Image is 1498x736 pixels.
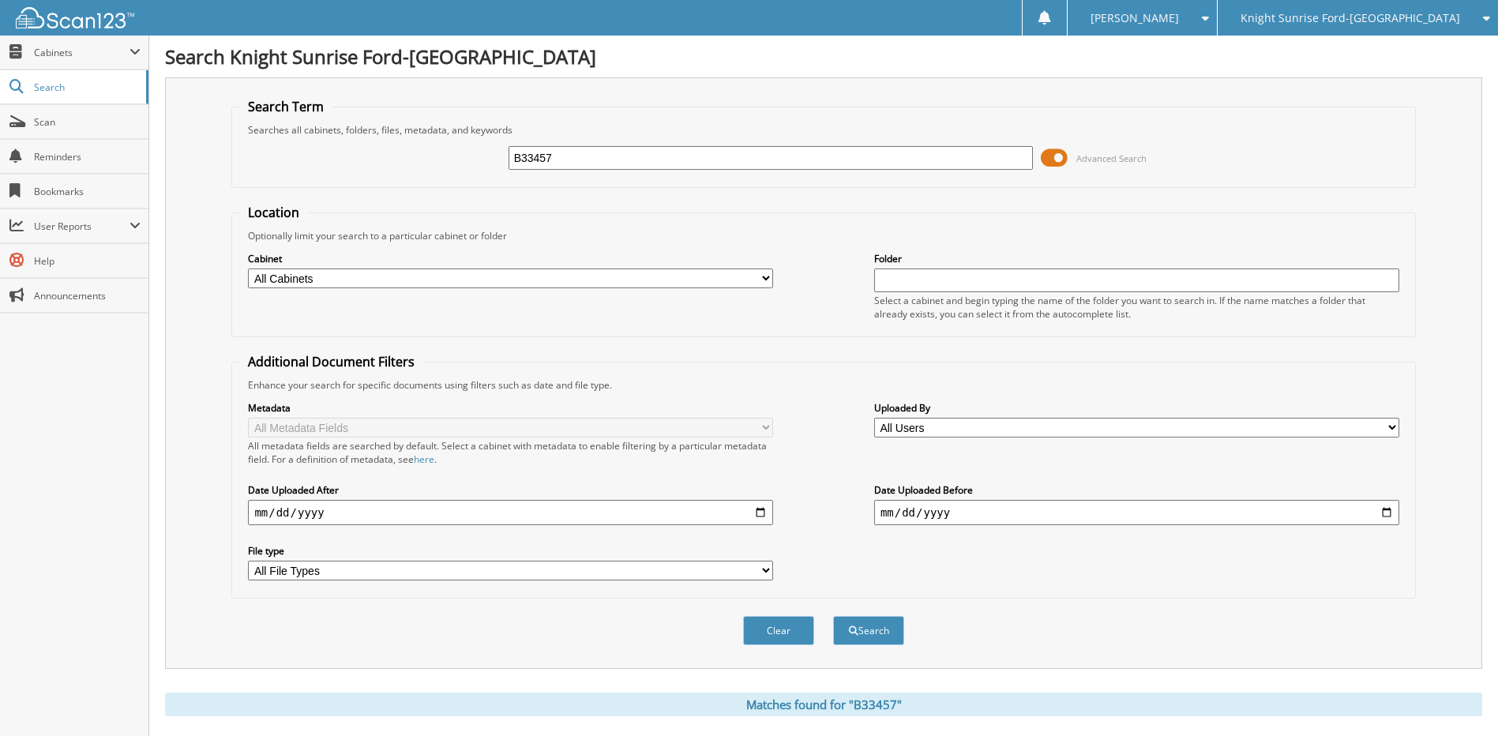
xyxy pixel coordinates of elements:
button: Clear [743,616,814,645]
label: Date Uploaded Before [874,483,1399,497]
div: All metadata fields are searched by default. Select a cabinet with metadata to enable filtering b... [248,439,773,466]
legend: Search Term [240,98,332,115]
div: Searches all cabinets, folders, files, metadata, and keywords [240,123,1406,137]
span: Reminders [34,150,141,163]
span: Scan [34,115,141,129]
button: Search [833,616,904,645]
label: Cabinet [248,252,773,265]
div: Select a cabinet and begin typing the name of the folder you want to search in. If the name match... [874,294,1399,321]
span: User Reports [34,220,130,233]
span: Help [34,254,141,268]
span: Knight Sunrise Ford-[GEOGRAPHIC_DATA] [1241,13,1460,23]
div: Enhance your search for specific documents using filters such as date and file type. [240,378,1406,392]
span: [PERSON_NAME] [1091,13,1179,23]
label: Metadata [248,401,773,415]
legend: Location [240,204,307,221]
span: Cabinets [34,46,130,59]
img: scan123-logo-white.svg [16,7,134,28]
div: Matches found for "B33457" [165,693,1482,716]
span: Search [34,81,138,94]
span: Bookmarks [34,185,141,198]
a: here [414,452,434,466]
span: Announcements [34,289,141,302]
input: start [248,500,773,525]
label: Date Uploaded After [248,483,773,497]
label: File type [248,544,773,558]
legend: Additional Document Filters [240,353,422,370]
h1: Search Knight Sunrise Ford-[GEOGRAPHIC_DATA] [165,43,1482,69]
input: end [874,500,1399,525]
div: Optionally limit your search to a particular cabinet or folder [240,229,1406,242]
label: Uploaded By [874,401,1399,415]
span: Advanced Search [1076,152,1147,164]
label: Folder [874,252,1399,265]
